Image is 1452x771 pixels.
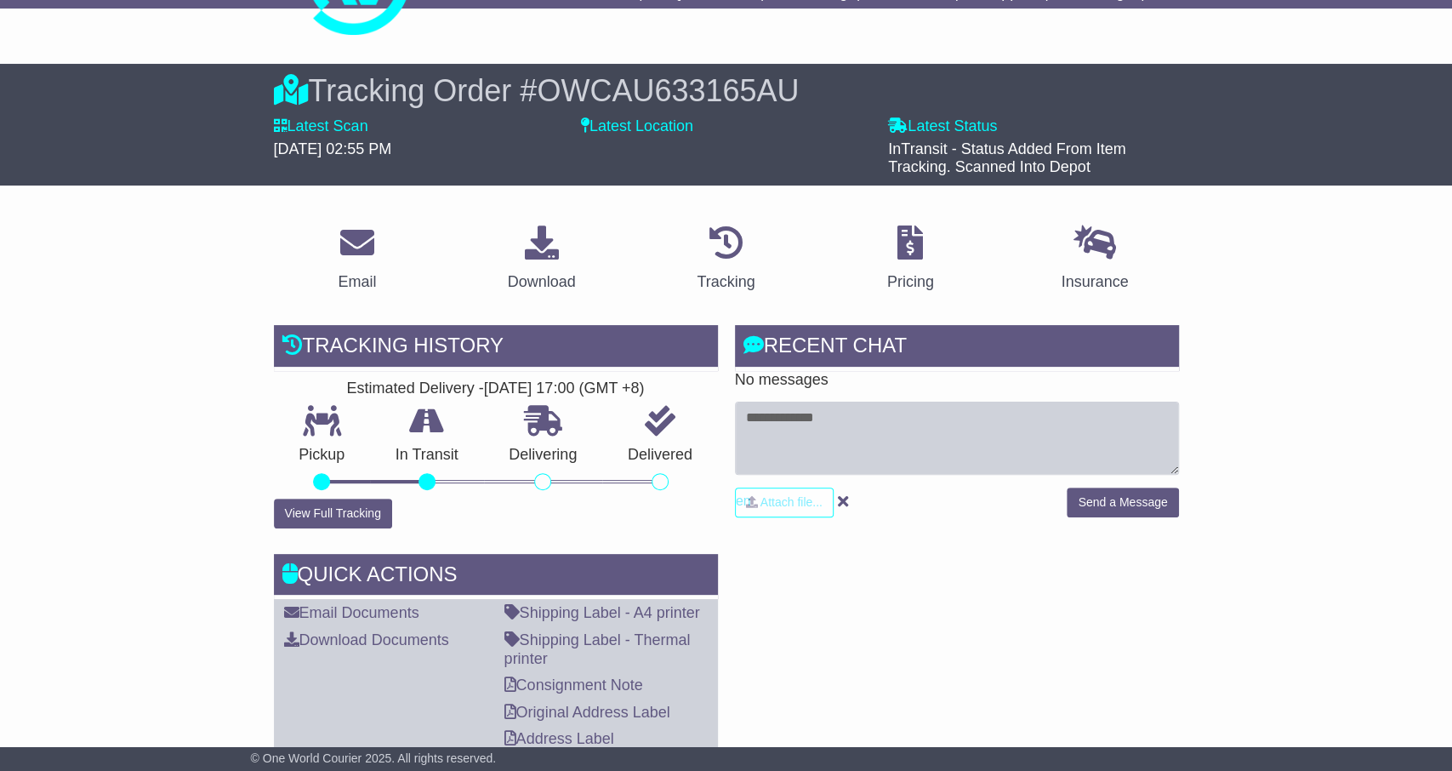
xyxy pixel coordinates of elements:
[504,631,691,667] a: Shipping Label - Thermal printer
[735,371,1179,390] p: No messages
[484,446,603,465] p: Delivering
[876,220,945,300] a: Pricing
[1062,271,1129,294] div: Insurance
[602,446,718,465] p: Delivered
[504,704,670,721] a: Original Address Label
[888,140,1125,176] span: InTransit - Status Added From Item Tracking. Scanned Into Depot
[274,117,368,136] label: Latest Scan
[697,271,754,294] div: Tracking
[504,677,643,694] a: Consignment Note
[274,140,392,157] span: [DATE] 02:55 PM
[888,117,997,136] label: Latest Status
[686,220,766,300] a: Tracking
[274,446,371,465] p: Pickup
[274,554,718,600] div: Quick Actions
[284,631,449,648] a: Download Documents
[508,271,576,294] div: Download
[370,446,484,465] p: In Transit
[338,271,376,294] div: Email
[1067,488,1178,517] button: Send a Message
[327,220,387,300] a: Email
[274,499,392,528] button: View Full Tracking
[504,604,700,621] a: Shipping Label - A4 printer
[284,604,419,621] a: Email Documents
[887,271,934,294] div: Pricing
[274,380,718,398] div: Estimated Delivery -
[484,380,645,398] div: [DATE] 17:00 (GMT +8)
[497,220,587,300] a: Download
[251,751,497,765] span: © One World Courier 2025. All rights reserved.
[274,325,718,371] div: Tracking history
[735,325,1179,371] div: RECENT CHAT
[537,73,799,108] span: OWCAU633165AU
[274,72,1179,109] div: Tracking Order #
[581,117,693,136] label: Latest Location
[504,730,614,747] a: Address Label
[1051,220,1140,300] a: Insurance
